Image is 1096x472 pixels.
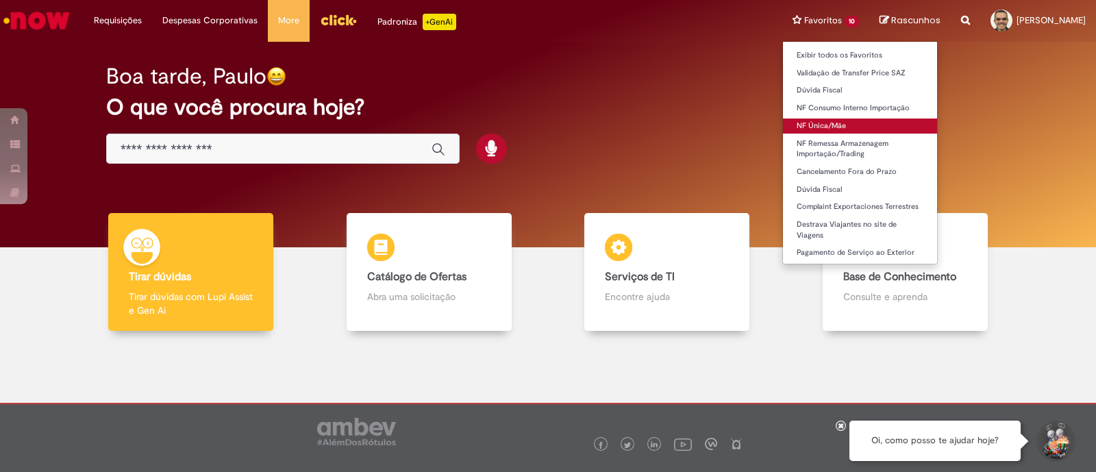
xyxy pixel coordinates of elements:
img: logo_footer_linkedin.png [651,441,658,449]
span: Requisições [94,14,142,27]
h2: O que você procura hoje? [106,95,990,119]
a: Exibir todos os Favoritos [783,48,937,63]
p: +GenAi [423,14,456,30]
img: logo_footer_facebook.png [597,442,604,449]
a: Dúvida Fiscal [783,182,937,197]
a: NF Remessa Armazenagem Importação/Trading [783,136,937,162]
span: Despesas Corporativas [162,14,258,27]
img: click_logo_yellow_360x200.png [320,10,357,30]
span: Favoritos [804,14,842,27]
ul: Favoritos [782,41,938,264]
a: Destrava Viajantes no site de Viagens [783,217,937,243]
a: Serviços de TI Encontre ajuda [548,213,786,332]
span: More [278,14,299,27]
div: Oi, como posso te ajudar hoje? [849,421,1021,461]
a: Dúvida Fiscal [783,83,937,98]
span: Rascunhos [891,14,941,27]
p: Encontre ajuda [605,290,729,303]
img: logo_footer_youtube.png [674,435,692,453]
p: Consulte e aprenda [843,290,967,303]
a: Tirar dúvidas Tirar dúvidas com Lupi Assist e Gen Ai [72,213,310,332]
div: Padroniza [377,14,456,30]
button: Iniciar Conversa de Suporte [1034,421,1075,462]
a: Complaint Exportaciones Terrestres [783,199,937,214]
b: Serviços de TI [605,270,675,284]
a: NF Consumo Interno Importação [783,101,937,116]
a: NF Única/Mãe [783,119,937,134]
img: logo_footer_ambev_rotulo_gray.png [317,418,396,445]
img: logo_footer_workplace.png [705,438,717,450]
span: 10 [845,16,859,27]
b: Tirar dúvidas [129,270,191,284]
a: Pagamento de Serviço ao Exterior [783,245,937,260]
b: Base de Conhecimento [843,270,956,284]
span: [PERSON_NAME] [1017,14,1086,26]
img: ServiceNow [1,7,72,34]
a: Rascunhos [880,14,941,27]
p: Abra uma solicitação [367,290,491,303]
a: Base de Conhecimento Consulte e aprenda [786,213,1025,332]
a: Cancelamento Fora do Prazo [783,164,937,179]
a: Validação de Transfer Price SAZ [783,66,937,81]
img: logo_footer_naosei.png [730,438,743,450]
b: Catálogo de Ofertas [367,270,466,284]
img: happy-face.png [266,66,286,86]
a: Catálogo de Ofertas Abra uma solicitação [310,213,549,332]
p: Tirar dúvidas com Lupi Assist e Gen Ai [129,290,253,317]
h2: Boa tarde, Paulo [106,64,266,88]
img: logo_footer_twitter.png [624,442,631,449]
